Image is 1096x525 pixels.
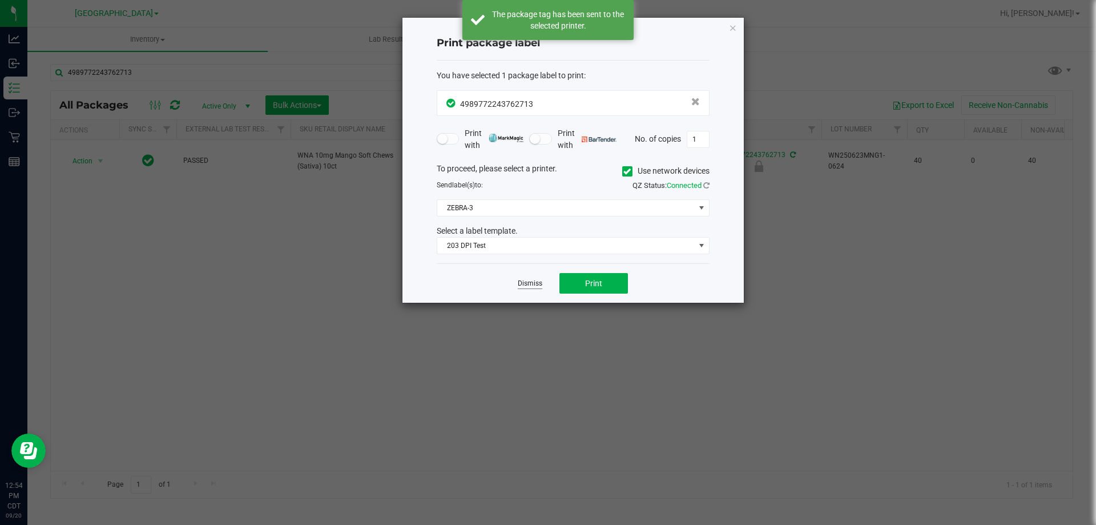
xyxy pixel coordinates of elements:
span: label(s) [452,181,475,189]
span: ZEBRA-3 [437,200,695,216]
iframe: Resource center [11,434,46,468]
span: QZ Status: [632,181,710,190]
span: You have selected 1 package label to print [437,71,584,80]
a: Dismiss [518,279,542,288]
span: No. of copies [635,134,681,143]
div: : [437,70,710,82]
span: Print with [465,127,523,151]
span: In Sync [446,97,457,109]
span: Print [585,279,602,288]
span: Print with [558,127,616,151]
span: Connected [667,181,702,190]
span: Send to: [437,181,483,189]
img: mark_magic_cybra.png [489,134,523,142]
span: 203 DPI Test [437,238,695,254]
div: The package tag has been sent to the selected printer. [491,9,625,31]
div: Select a label template. [428,225,718,237]
span: 4989772243762713 [460,99,533,109]
label: Use network devices [622,165,710,177]
h4: Print package label [437,36,710,51]
div: To proceed, please select a printer. [428,163,718,180]
img: bartender.png [582,137,616,142]
button: Print [559,273,628,294]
